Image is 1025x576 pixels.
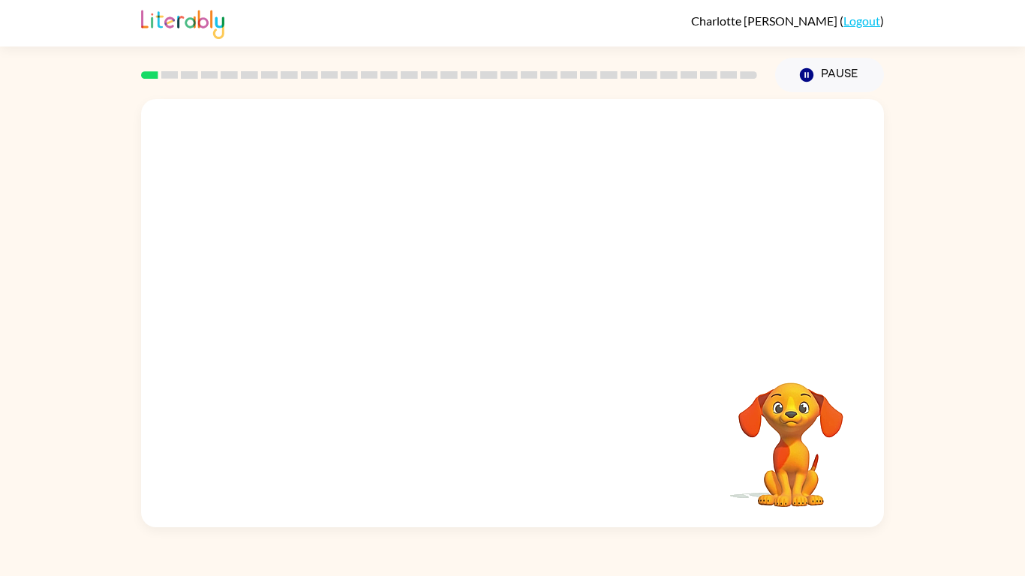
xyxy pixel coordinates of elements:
[775,58,884,92] button: Pause
[691,13,884,28] div: ( )
[691,13,840,28] span: Charlotte [PERSON_NAME]
[716,359,866,509] video: Your browser must support playing .mp4 files to use Literably. Please try using another browser.
[141,6,224,39] img: Literably
[843,13,880,28] a: Logout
